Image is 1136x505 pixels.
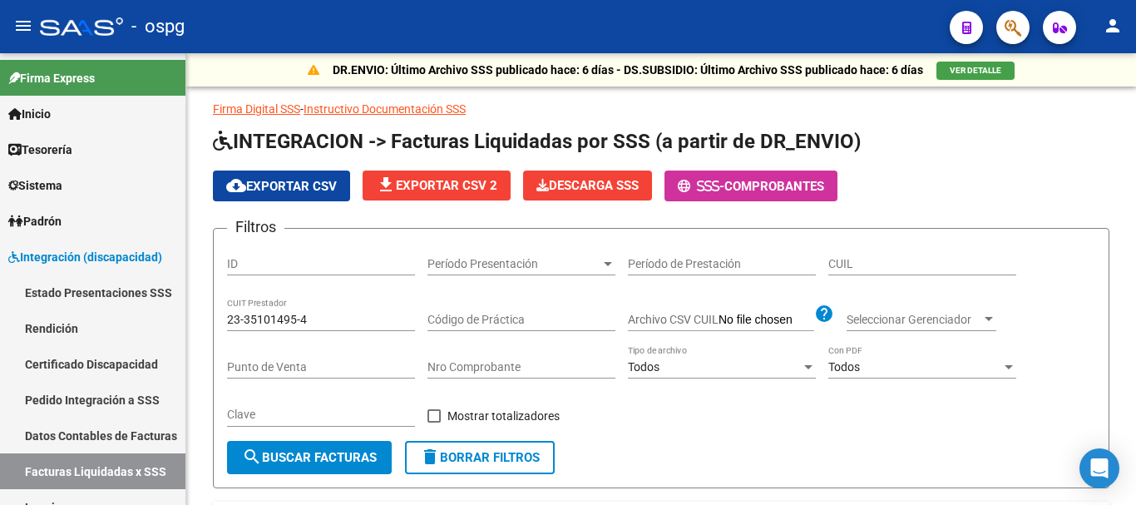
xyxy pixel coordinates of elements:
[227,215,284,239] h3: Filtros
[304,102,466,116] a: Instructivo Documentación SSS
[936,62,1015,80] button: VER DETALLE
[523,171,652,201] button: Descarga SSS
[8,105,51,123] span: Inicio
[8,176,62,195] span: Sistema
[376,175,396,195] mat-icon: file_download
[420,450,540,465] span: Borrar Filtros
[376,178,497,193] span: Exportar CSV 2
[213,102,300,116] a: Firma Digital SSS
[131,8,185,45] span: - ospg
[8,69,95,87] span: Firma Express
[1103,16,1123,36] mat-icon: person
[405,441,555,474] button: Borrar Filtros
[536,178,639,193] span: Descarga SSS
[420,447,440,467] mat-icon: delete
[333,61,923,79] p: DR.ENVIO: Último Archivo SSS publicado hace: 6 días - DS.SUBSIDIO: Último Archivo SSS publicado h...
[814,304,834,324] mat-icon: help
[847,313,981,327] span: Seleccionar Gerenciador
[950,66,1001,75] span: VER DETALLE
[828,360,860,374] span: Todos
[719,313,814,328] input: Archivo CSV CUIL
[523,171,652,201] app-download-masive: Descarga masiva de comprobantes (adjuntos)
[628,360,659,374] span: Todos
[226,179,337,194] span: Exportar CSV
[242,450,377,465] span: Buscar Facturas
[678,179,724,194] span: -
[8,212,62,230] span: Padrón
[427,257,600,271] span: Período Presentación
[1079,448,1119,488] div: Open Intercom Messenger
[8,141,72,159] span: Tesorería
[213,171,350,201] button: Exportar CSV
[724,179,824,194] span: Comprobantes
[13,16,33,36] mat-icon: menu
[213,130,861,153] span: INTEGRACION -> Facturas Liquidadas por SSS (a partir de DR_ENVIO)
[213,100,1109,118] p: -
[628,313,719,326] span: Archivo CSV CUIL
[8,248,162,266] span: Integración (discapacidad)
[664,171,837,201] button: -Comprobantes
[447,406,560,426] span: Mostrar totalizadores
[363,171,511,201] button: Exportar CSV 2
[227,441,392,474] button: Buscar Facturas
[226,176,246,196] mat-icon: cloud_download
[242,447,262,467] mat-icon: search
